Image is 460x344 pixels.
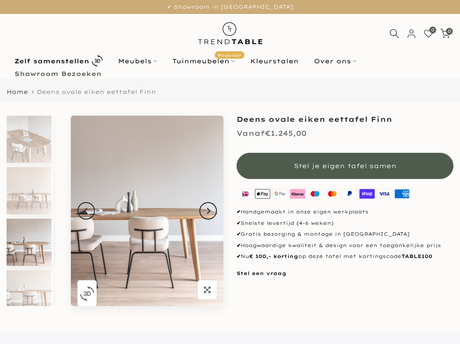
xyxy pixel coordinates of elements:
img: ideal [237,188,254,200]
p: Snelste levertijd (4-6 weken) [237,220,453,227]
img: eettafel deens ovaal eikenhout Finn zijkant [71,116,223,306]
button: Previous [77,202,95,220]
a: Meubels [110,56,164,66]
span: Stel je eigen tafel samen [294,162,397,170]
span: Deens ovale eiken eettafel Finn [37,88,156,95]
img: google pay [272,188,289,200]
strong: TABLE100 [401,253,432,259]
p: Hoogwaardige kwaliteit & design voor een toegankelijke prijs [237,242,453,250]
img: maestro [306,188,324,200]
a: Stel een vraag [237,270,286,276]
a: 0 [424,29,433,38]
b: Zelf samenstellen [14,58,89,64]
span: 0 [429,27,436,33]
strong: ✔ [237,253,240,259]
img: 3D_icon.svg [80,286,94,301]
a: Over ons [306,56,364,66]
img: trend-table [192,14,268,53]
button: Next [199,202,217,220]
a: Showroom Bezoeken [7,69,109,79]
span: 0 [446,28,453,34]
img: eettafel deens ovaal eikenhout Finn detail 1 [7,270,52,317]
p: Gratis bezorging & montage in [GEOGRAPHIC_DATA] [237,230,453,238]
img: eettafel deens ovaal eikenhout Finn [7,116,52,163]
p: ✔ Showroom in [GEOGRAPHIC_DATA] [11,2,449,12]
img: klarna [289,188,306,200]
img: apple pay [254,188,272,200]
b: Showroom Bezoeken [14,71,101,77]
h1: Deens ovale eiken eettafel Finn [237,116,453,123]
img: master [324,188,341,200]
a: Zelf samenstellen [7,53,110,69]
strong: ✔ [237,242,240,248]
strong: € 100,- korting [249,253,298,259]
a: 0 [440,29,450,38]
a: Home [7,89,28,95]
a: Kleurstalen [242,56,306,66]
strong: ✔ [237,209,240,215]
img: eettafel deens ovaal eikenhout Finn voorkant [7,167,52,214]
p: Handgemaakt in onze eigen werkplaats [237,208,453,216]
a: TuinmeubelenPopulair [164,56,242,66]
div: €1.245,00 [237,127,307,140]
img: visa [376,188,394,200]
span: Populair [215,51,244,58]
span: Vanaf [237,129,265,138]
strong: ✔ [237,220,240,226]
img: eettafel deens ovaal eikenhout Finn zijkant [7,219,52,266]
button: Stel je eigen tafel samen [237,153,453,179]
img: shopify pay [359,188,376,200]
p: Nu op deze tafel met kortingscode [237,253,453,261]
strong: ✔ [237,231,240,237]
img: american express [393,188,411,200]
img: paypal [341,188,359,200]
